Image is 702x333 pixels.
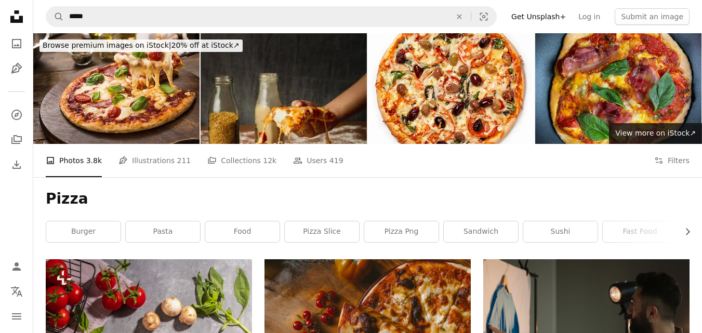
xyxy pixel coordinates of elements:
[505,8,572,25] a: Get Unsplash+
[118,144,191,177] a: Illustrations 211
[615,129,696,137] span: View more on iStock ↗
[523,221,598,242] a: sushi
[6,306,27,327] button: Menu
[6,33,27,54] a: Photos
[43,41,171,49] span: Browse premium images on iStock |
[126,221,200,242] a: pasta
[609,123,702,144] a: View more on iStock↗
[6,58,27,79] a: Illustrations
[46,221,121,242] a: burger
[43,41,240,49] span: 20% off at iStock ↗
[6,281,27,302] button: Language
[448,7,471,26] button: Clear
[46,6,497,27] form: Find visuals sitewide
[205,221,280,242] a: food
[285,221,359,242] a: pizza slice
[572,8,606,25] a: Log in
[46,190,690,208] h1: Pizza
[471,7,496,26] button: Visual search
[535,33,701,144] img: Image of freshly cooked homemade bacon margherita pizza, golden grated mozzarella cheese, rich to...
[177,155,191,166] span: 211
[46,7,64,26] button: Search Unsplash
[615,8,690,25] button: Submit an image
[293,144,343,177] a: Users 419
[444,221,518,242] a: sandwich
[654,144,690,177] button: Filters
[6,129,27,150] a: Collections
[329,155,343,166] span: 419
[678,221,690,242] button: scroll list to the right
[207,144,276,177] a: Collections 12k
[6,154,27,175] a: Download History
[6,104,27,125] a: Explore
[201,33,367,144] img: Pizza
[263,155,276,166] span: 12k
[603,221,677,242] a: fast food
[33,33,200,144] img: Pepperoni Pizza
[264,323,471,332] a: pizza with berries
[33,33,249,58] a: Browse premium images on iStock|20% off at iStock↗
[368,33,534,144] img: Mediterranean Pizza
[364,221,439,242] a: pizza png
[6,256,27,277] a: Log in / Sign up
